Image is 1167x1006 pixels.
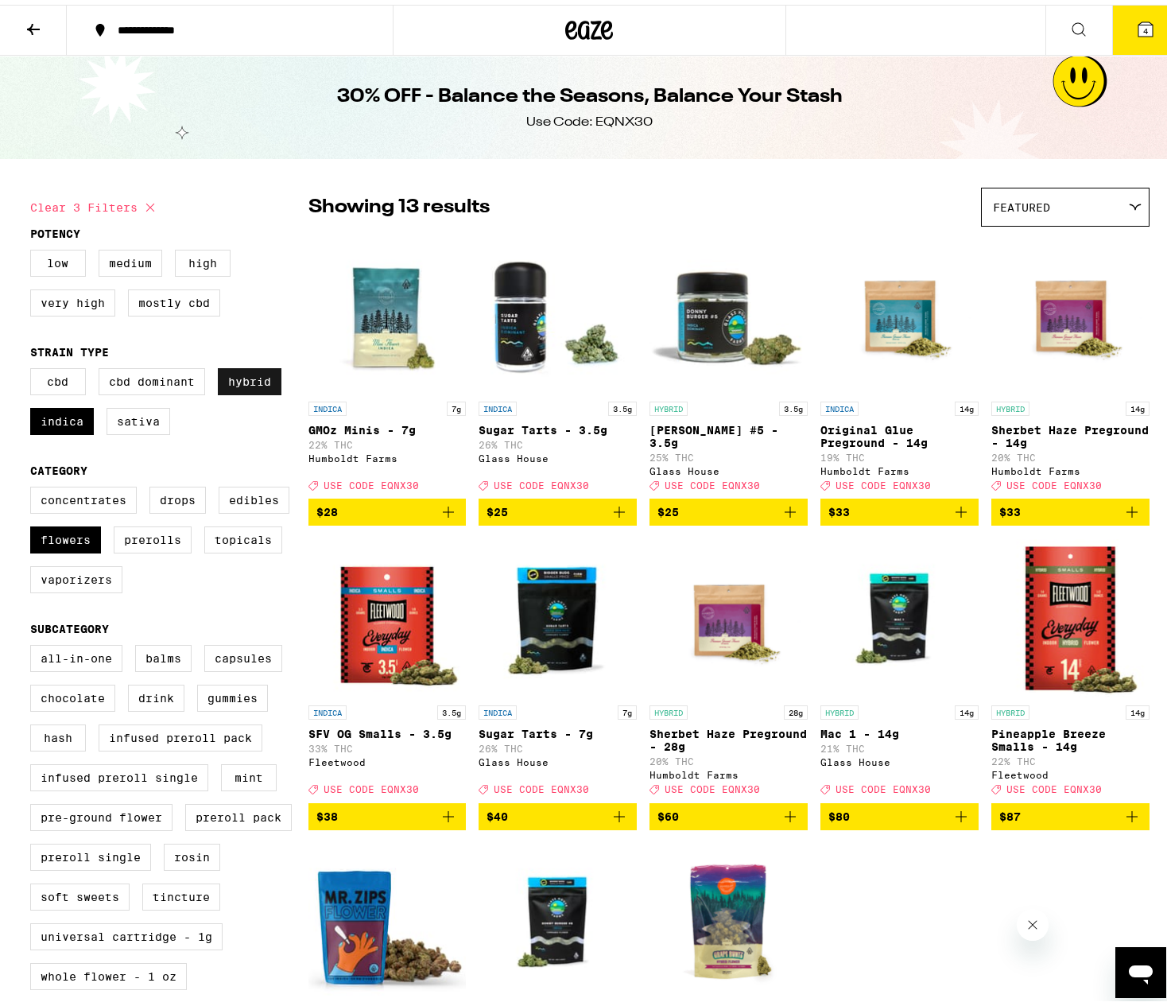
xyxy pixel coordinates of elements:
a: Open page for Sherbet Haze Preground - 14g from Humboldt Farms [991,230,1150,494]
div: Glass House [820,752,979,763]
label: CBD [30,363,86,390]
span: USE CODE EQNX30 [836,476,931,486]
label: Mostly CBD [128,285,220,312]
legend: Potency [30,223,80,235]
div: Humboldt Farms [649,765,808,775]
p: [PERSON_NAME] #5 - 3.5g [649,419,808,445]
div: Glass House [479,449,637,459]
p: 3.5g [608,397,637,411]
span: Featured [993,196,1050,209]
span: USE CODE EQNX30 [324,476,419,486]
iframe: Button to launch messaging window [1115,942,1166,993]
label: Chocolate [30,680,115,707]
span: USE CODE EQNX30 [494,780,589,790]
div: Humboldt Farms [308,449,467,459]
button: Add to bag [308,494,467,521]
label: Sativa [107,403,170,430]
img: Glass House - Donny Burger #5 - 28g [479,838,637,997]
p: Showing 13 results [308,189,490,216]
span: USE CODE EQNX30 [1006,780,1102,790]
img: Fleetwood - Pineapple Breeze Smalls - 14g [991,534,1150,693]
iframe: Close message [1017,904,1049,936]
label: All-In-One [30,640,122,667]
button: Add to bag [991,494,1150,521]
p: 26% THC [479,435,637,445]
label: Prerolls [114,522,192,549]
img: Glass House - Donny Burger #5 - 3.5g [649,230,808,389]
p: 20% THC [649,752,808,762]
a: Open page for SFV OG Smalls - 3.5g from Fleetwood [308,534,467,798]
button: Add to bag [479,494,637,521]
label: Capsules [204,640,282,667]
p: Sherbet Haze Preground - 28g [649,723,808,748]
p: 28g [784,701,808,715]
label: Flowers [30,522,101,549]
a: Open page for Donny Burger #5 - 3.5g from Glass House [649,230,808,494]
label: Universal Cartridge - 1g [30,919,223,946]
p: 3.5g [437,701,466,715]
label: Mint [221,759,277,787]
div: Use Code: EQNX30 [526,109,653,126]
p: 25% THC [649,448,808,458]
span: USE CODE EQNX30 [665,476,760,486]
p: 22% THC [308,435,467,445]
legend: Subcategory [30,618,109,631]
span: USE CODE EQNX30 [836,780,931,790]
a: Open page for Sugar Tarts - 7g from Glass House [479,534,637,798]
span: $80 [828,806,850,818]
p: 14g [955,701,979,715]
img: Glass House - Sugar Tarts - 7g [479,534,637,693]
label: Preroll Single [30,839,151,866]
legend: Strain Type [30,341,109,354]
p: Sherbet Haze Preground - 14g [991,419,1150,445]
img: Humboldt Farms - GMOz Minis - 7g [308,230,467,389]
span: 4 [1143,21,1148,31]
h1: 30% OFF - Balance the Seasons, Balance Your Stash [337,79,843,106]
label: Drink [128,680,184,707]
a: Open page for Sugar Tarts - 3.5g from Glass House [479,230,637,494]
img: Glass House - Sugar Tarts - 3.5g [479,230,637,389]
label: Drops [149,482,206,509]
span: $60 [657,806,679,818]
p: HYBRID [820,701,859,715]
label: High [175,245,231,272]
label: Infused Preroll Pack [99,720,262,747]
p: HYBRID [649,701,688,715]
p: Mac 1 - 14g [820,723,979,736]
span: $33 [999,501,1021,514]
label: Very High [30,285,115,312]
span: $25 [657,501,679,514]
div: Glass House [649,461,808,472]
button: Add to bag [820,494,979,521]
label: Whole Flower - 1 oz [30,958,187,985]
label: Hash [30,720,86,747]
p: INDICA [479,701,517,715]
div: Fleetwood [991,765,1150,775]
img: Humboldt Farms - Original Glue Preground - 14g [820,230,979,389]
button: Add to bag [649,494,808,521]
p: Sugar Tarts - 3.5g [479,419,637,432]
label: Tincture [142,879,220,906]
button: Add to bag [991,798,1150,825]
p: HYBRID [991,397,1029,411]
span: $40 [487,806,508,818]
p: 7g [447,397,466,411]
label: Medium [99,245,162,272]
p: 19% THC [820,448,979,458]
p: GMOz Minis - 7g [308,419,467,432]
label: Concentrates [30,482,137,509]
label: Vaporizers [30,561,122,588]
span: USE CODE EQNX30 [1006,476,1102,486]
p: 21% THC [820,739,979,749]
p: Original Glue Preground - 14g [820,419,979,445]
p: HYBRID [649,397,688,411]
p: 14g [955,397,979,411]
p: HYBRID [991,701,1029,715]
img: Humboldt Farms - Sherbet Haze Preground - 28g [649,534,808,693]
a: Open page for GMOz Minis - 7g from Humboldt Farms [308,230,467,494]
a: Open page for Pineapple Breeze Smalls - 14g from Fleetwood [991,534,1150,798]
p: Pineapple Breeze Smalls - 14g [991,723,1150,748]
div: Humboldt Farms [991,461,1150,472]
button: Add to bag [479,798,637,825]
a: Open page for Sherbet Haze Preground - 28g from Humboldt Farms [649,534,808,798]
